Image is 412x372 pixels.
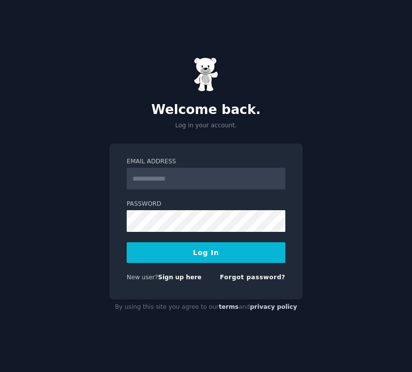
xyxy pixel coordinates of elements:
button: Log In [127,242,285,263]
a: Sign up here [158,274,202,281]
p: Log in your account. [109,121,303,130]
a: Forgot password? [220,274,285,281]
label: Password [127,200,285,209]
span: New user? [127,274,158,281]
h2: Welcome back. [109,102,303,118]
img: Gummy Bear [194,57,218,92]
a: terms [219,303,239,310]
a: privacy policy [250,303,297,310]
label: Email Address [127,157,285,166]
div: By using this site you agree to our and [109,299,303,315]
